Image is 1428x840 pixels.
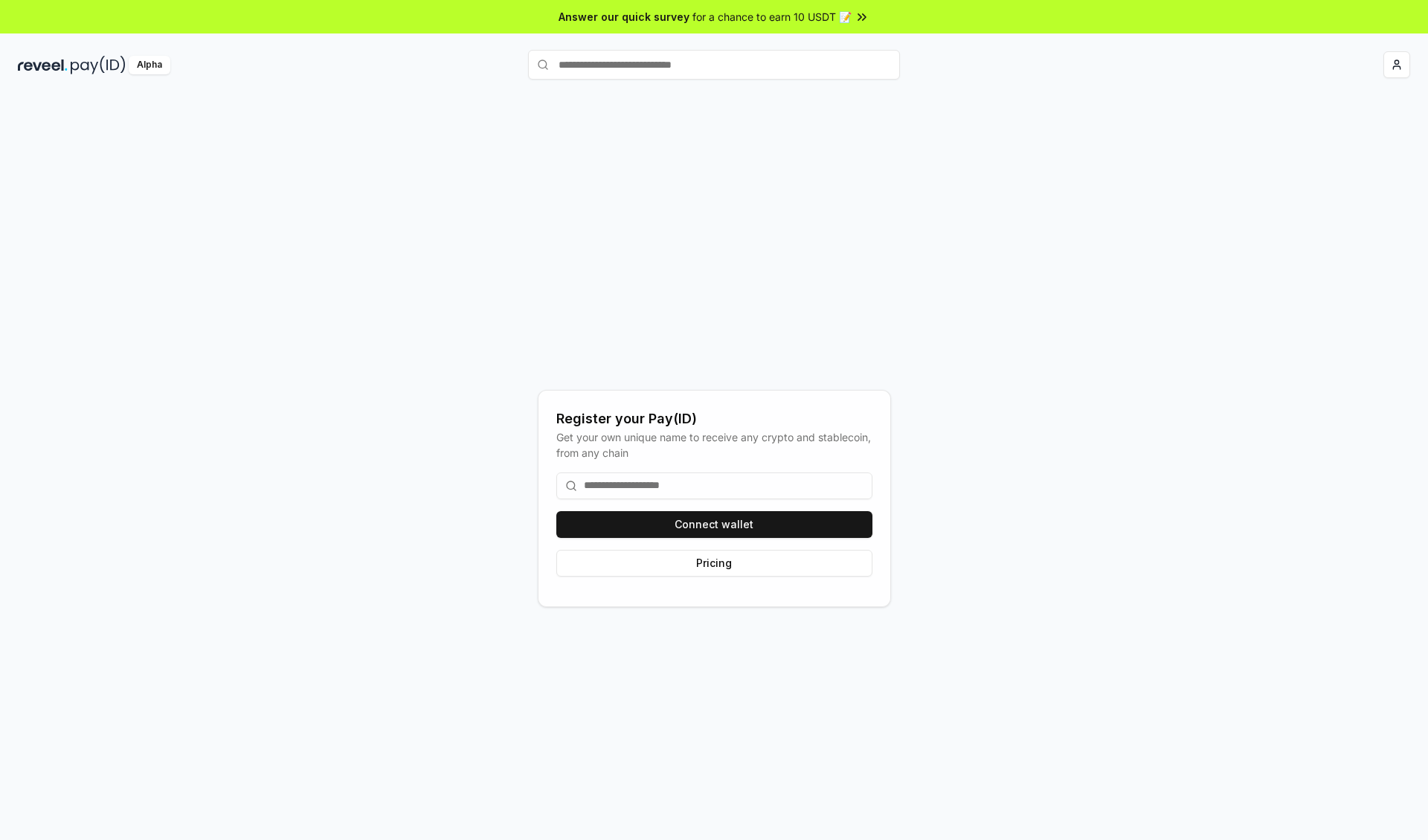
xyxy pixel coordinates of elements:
span: for a chance to earn 10 USDT 📝 [692,9,852,25]
img: pay_id [71,56,126,74]
div: Register your Pay(ID) [556,408,872,429]
span: Answer our quick survey [559,9,689,25]
div: Get your own unique name to receive any crypto and stablecoin, from any chain [556,429,872,461]
div: Alpha [129,56,170,74]
button: Connect wallet [556,511,872,538]
img: reveel_dark [18,56,68,74]
button: Pricing [556,550,872,577]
